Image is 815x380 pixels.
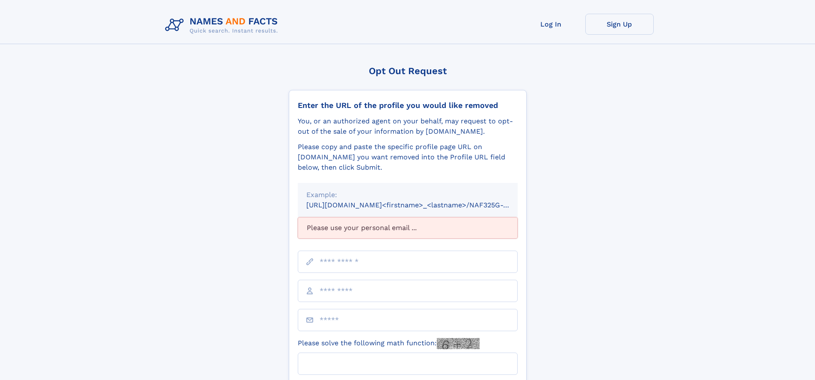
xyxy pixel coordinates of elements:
div: Please use your personal email ... [298,217,518,239]
div: Example: [306,190,509,200]
div: You, or an authorized agent on your behalf, may request to opt-out of the sale of your informatio... [298,116,518,137]
a: Sign Up [585,14,654,35]
div: Opt Out Request [289,66,527,76]
div: Please copy and paste the specific profile page URL on [DOMAIN_NAME] you want removed into the Pr... [298,142,518,173]
small: [URL][DOMAIN_NAME]<firstname>_<lastname>/NAF325G-xxxxxxxx [306,201,534,209]
div: Enter the URL of the profile you would like removed [298,101,518,110]
img: Logo Names and Facts [162,14,285,37]
label: Please solve the following math function: [298,338,480,349]
a: Log In [517,14,585,35]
